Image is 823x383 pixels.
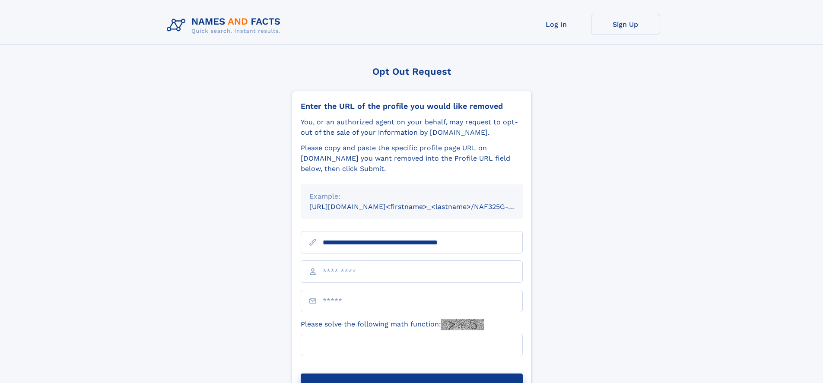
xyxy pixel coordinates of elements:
div: Opt Out Request [292,66,532,77]
img: Logo Names and Facts [163,14,288,37]
div: Example: [309,191,514,202]
div: Enter the URL of the profile you would like removed [301,101,523,111]
div: Please copy and paste the specific profile page URL on [DOMAIN_NAME] you want removed into the Pr... [301,143,523,174]
a: Sign Up [591,14,660,35]
a: Log In [522,14,591,35]
div: You, or an authorized agent on your behalf, may request to opt-out of the sale of your informatio... [301,117,523,138]
label: Please solve the following math function: [301,319,484,330]
small: [URL][DOMAIN_NAME]<firstname>_<lastname>/NAF325G-xxxxxxxx [309,203,539,211]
